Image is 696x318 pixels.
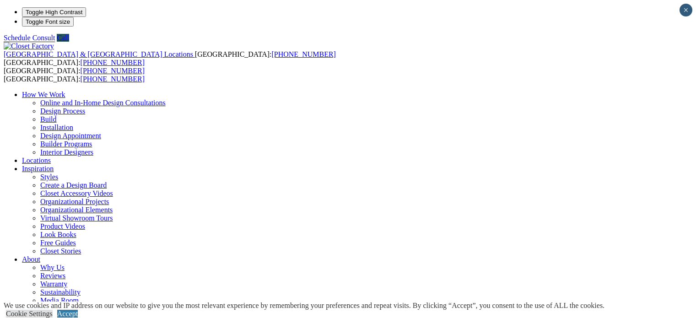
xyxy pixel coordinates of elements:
a: Media Room [40,296,79,304]
a: [PHONE_NUMBER] [271,50,335,58]
a: About [22,255,40,263]
a: Virtual Showroom Tours [40,214,113,222]
a: Free Guides [40,239,76,247]
a: Organizational Projects [40,198,109,205]
a: How We Work [22,91,65,98]
span: [GEOGRAPHIC_DATA]: [GEOGRAPHIC_DATA]: [4,50,336,66]
a: Design Process [40,107,85,115]
a: Online and In-Home Design Consultations [40,99,166,107]
a: Build [40,115,57,123]
a: Interior Designers [40,148,93,156]
span: Toggle High Contrast [26,9,82,16]
a: Installation [40,124,73,131]
a: Accept [57,310,78,318]
a: Create a Design Board [40,181,107,189]
a: Why Us [40,264,65,271]
a: [GEOGRAPHIC_DATA] & [GEOGRAPHIC_DATA] Locations [4,50,195,58]
span: [GEOGRAPHIC_DATA] & [GEOGRAPHIC_DATA] Locations [4,50,193,58]
a: [PHONE_NUMBER] [81,67,145,75]
button: Toggle High Contrast [22,7,86,17]
a: Organizational Elements [40,206,113,214]
a: Locations [22,156,51,164]
a: Closet Stories [40,247,81,255]
a: Warranty [40,280,67,288]
a: Reviews [40,272,65,280]
a: Inspiration [22,165,54,172]
a: Closet Accessory Videos [40,189,113,197]
span: Toggle Font size [26,18,70,25]
a: Call [57,34,69,42]
a: Look Books [40,231,76,238]
a: Product Videos [40,222,85,230]
a: Sustainability [40,288,81,296]
img: Closet Factory [4,42,54,50]
a: Builder Programs [40,140,92,148]
button: Toggle Font size [22,17,74,27]
a: [PHONE_NUMBER] [81,75,145,83]
button: Close [680,4,692,16]
div: We use cookies and IP address on our website to give you the most relevant experience by remember... [4,302,604,310]
span: [GEOGRAPHIC_DATA]: [GEOGRAPHIC_DATA]: [4,67,145,83]
a: [PHONE_NUMBER] [81,59,145,66]
a: Design Appointment [40,132,101,140]
a: Styles [40,173,58,181]
a: Schedule Consult [4,34,55,42]
a: Cookie Settings [6,310,53,318]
